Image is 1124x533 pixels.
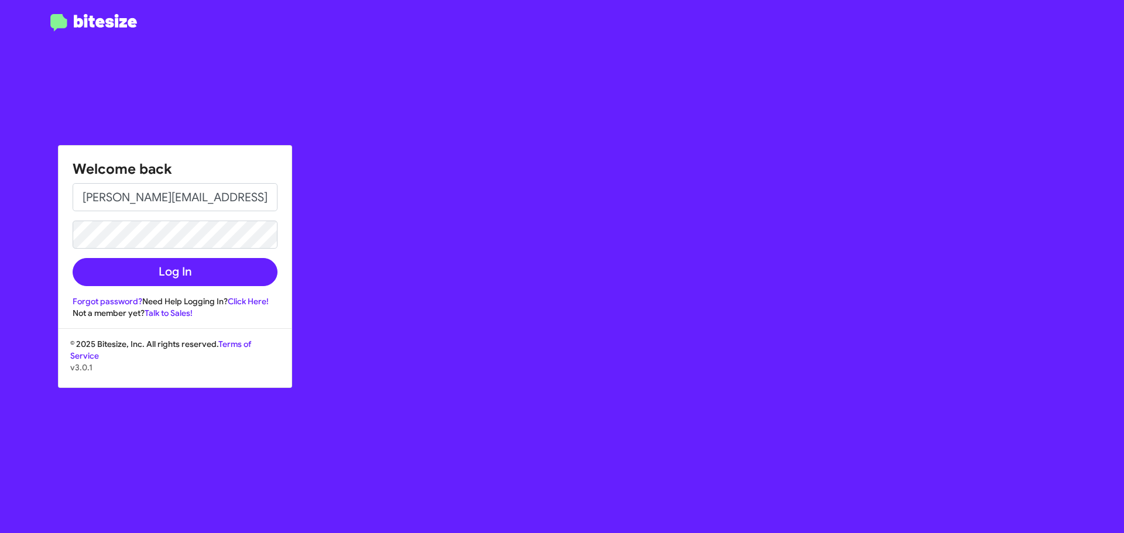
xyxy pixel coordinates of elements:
[73,183,277,211] input: Email address
[73,307,277,319] div: Not a member yet?
[73,296,142,307] a: Forgot password?
[70,362,280,373] p: v3.0.1
[73,295,277,307] div: Need Help Logging In?
[73,160,277,178] h1: Welcome back
[73,258,277,286] button: Log In
[59,338,292,387] div: © 2025 Bitesize, Inc. All rights reserved.
[228,296,269,307] a: Click Here!
[145,308,193,318] a: Talk to Sales!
